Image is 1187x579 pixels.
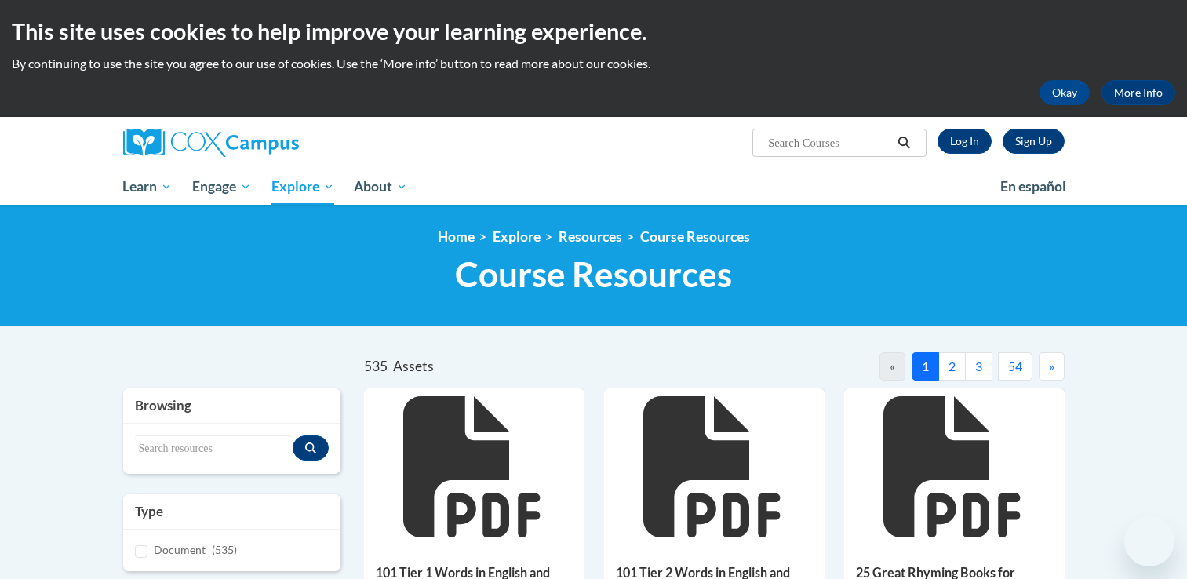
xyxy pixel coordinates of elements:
h3: Browsing [135,396,330,415]
a: Learn [113,169,183,205]
span: (535) [212,543,237,556]
iframe: Button to launch messaging window [1124,516,1174,566]
span: Assets [393,358,434,374]
span: Engage [192,177,251,196]
img: Cox Campus [123,129,299,157]
input: Search Courses [766,133,892,152]
button: 54 [998,352,1032,381]
a: Resources [559,228,622,245]
input: Search resources [135,435,293,462]
a: En español [990,170,1076,203]
a: Home [438,228,475,245]
button: Search resources [293,435,329,461]
a: Explore [493,228,541,245]
span: Learn [122,177,172,196]
a: Cox Campus [123,129,421,157]
button: 2 [938,352,966,381]
button: 1 [912,352,939,381]
a: About [344,169,417,205]
button: 3 [965,352,992,381]
div: Main menu [100,169,1088,205]
a: More Info [1101,80,1175,105]
h3: Type [135,502,330,521]
a: Log In [938,129,992,154]
a: Explore [261,169,344,205]
a: Register [1003,129,1065,154]
button: Next [1039,352,1065,381]
span: Explore [271,177,334,196]
span: Course Resources [455,253,732,295]
span: Document [154,543,206,556]
span: En español [1000,178,1066,195]
span: » [1049,359,1054,373]
p: By continuing to use the site you agree to our use of cookies. Use the ‘More info’ button to read... [12,55,1175,72]
nav: Pagination Navigation [714,352,1064,381]
button: Search [892,133,916,152]
a: Course Resources [640,228,750,245]
h2: This site uses cookies to help improve your learning experience. [12,16,1175,47]
span: 535 [364,358,388,374]
button: Okay [1040,80,1090,105]
span: About [354,177,407,196]
a: Engage [182,169,261,205]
